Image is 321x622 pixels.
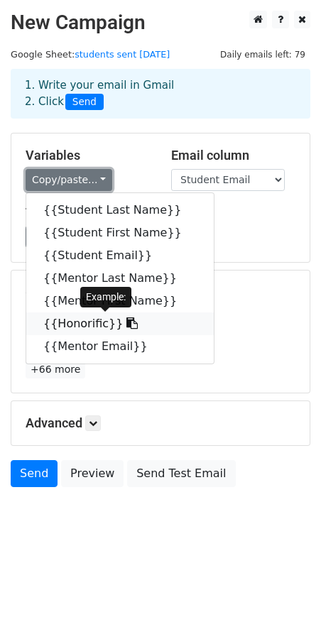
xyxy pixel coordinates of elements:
[26,169,112,191] a: Copy/paste...
[215,47,310,62] span: Daily emails left: 79
[26,312,214,335] a: {{Honorific}}
[11,49,170,60] small: Google Sheet:
[250,554,321,622] iframe: Chat Widget
[215,49,310,60] a: Daily emails left: 79
[26,199,214,222] a: {{Student Last Name}}
[14,77,307,110] div: 1. Write your email in Gmail 2. Click
[11,11,310,35] h2: New Campaign
[61,460,124,487] a: Preview
[26,335,214,358] a: {{Mentor Email}}
[65,94,104,111] span: Send
[127,460,235,487] a: Send Test Email
[26,290,214,312] a: {{Mentor First Name}}
[26,148,150,163] h5: Variables
[26,222,214,244] a: {{Student First Name}}
[171,148,295,163] h5: Email column
[26,415,295,431] h5: Advanced
[26,244,214,267] a: {{Student Email}}
[75,49,170,60] a: students sent [DATE]
[80,287,131,307] div: Example:
[26,267,214,290] a: {{Mentor Last Name}}
[26,361,85,378] a: +66 more
[11,460,58,487] a: Send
